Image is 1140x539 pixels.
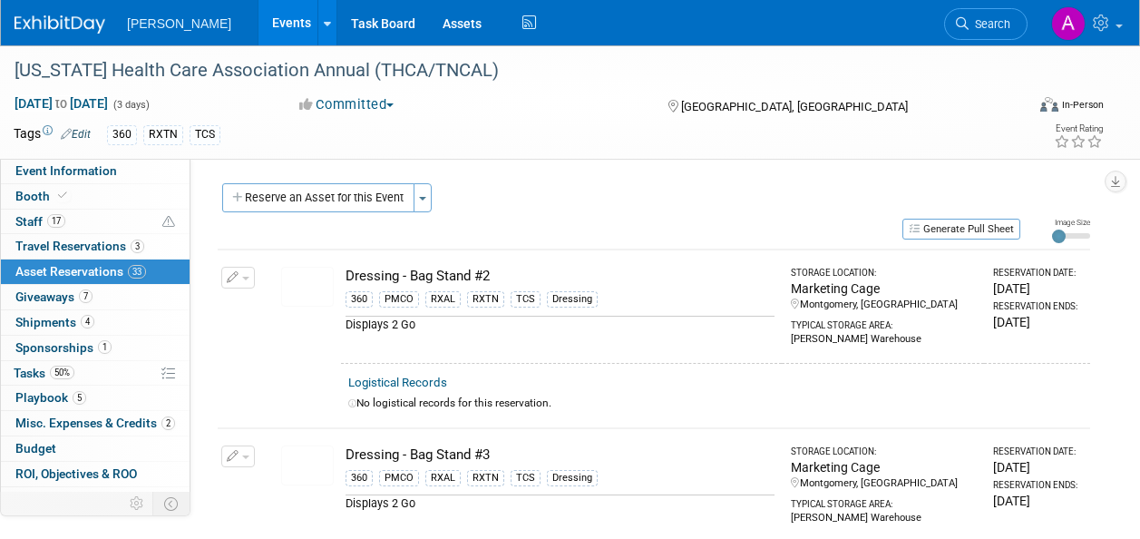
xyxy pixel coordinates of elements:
[58,191,67,201] i: Booth reservation complete
[1040,97,1058,112] img: Format-Inperson.png
[346,316,775,333] div: Displays 2 Go
[511,291,541,308] div: TCS
[222,183,414,212] button: Reserve an Asset for this Event
[1,436,190,461] a: Budget
[511,470,541,486] div: TCS
[8,54,1010,87] div: [US_STATE] Health Care Association Annual (THCA/TNCAL)
[15,315,94,329] span: Shipments
[50,366,74,379] span: 50%
[15,214,65,229] span: Staff
[791,511,977,525] div: [PERSON_NAME] Warehouse
[15,441,56,456] span: Budget
[346,267,775,286] div: Dressing - Bag Stand #2
[93,492,111,505] span: 12
[467,291,504,308] div: RXTN
[1,234,190,259] a: Travel Reservations3
[79,289,93,303] span: 7
[15,416,175,430] span: Misc. Expenses & Credits
[467,470,504,486] div: RXTN
[547,291,598,308] div: Dressing
[346,495,775,512] div: Displays 2 Go
[379,291,419,308] div: PMCO
[15,390,86,405] span: Playbook
[944,8,1028,40] a: Search
[425,291,461,308] div: RXAL
[1,336,190,360] a: Sponsorships1
[127,16,231,31] span: [PERSON_NAME]
[1,462,190,486] a: ROI, Objectives & ROO
[348,376,447,389] a: Logistical Records
[1054,124,1103,133] div: Event Rating
[379,470,419,486] div: PMCO
[1,487,190,512] a: Attachments12
[122,492,153,515] td: Personalize Event Tab Strip
[348,396,1083,411] div: No logistical records for this reservation.
[190,125,220,144] div: TCS
[1,411,190,436] a: Misc. Expenses & Credits2
[681,100,908,113] span: [GEOGRAPHIC_DATA], [GEOGRAPHIC_DATA]
[281,446,334,485] img: View Images
[131,240,144,253] span: 3
[346,291,373,308] div: 360
[791,312,977,332] div: Typical Storage Area:
[346,446,775,465] div: Dressing - Bag Stand #3
[791,279,977,298] div: Marketing Cage
[53,96,70,111] span: to
[1051,6,1086,41] img: Amber Vincent
[993,300,1083,313] div: Reservation Ends:
[791,491,977,511] div: Typical Storage Area:
[61,128,91,141] a: Edit
[791,476,977,491] div: Montgomery, [GEOGRAPHIC_DATA]
[107,125,137,144] div: 360
[1052,217,1090,228] div: Image Size
[1,310,190,335] a: Shipments4
[15,239,144,253] span: Travel Reservations
[945,94,1104,122] div: Event Format
[791,446,977,458] div: Storage Location:
[143,125,183,144] div: RXTN
[1,210,190,234] a: Staff17
[1,159,190,183] a: Event Information
[993,267,1083,279] div: Reservation Date:
[15,189,71,203] span: Booth
[98,340,112,354] span: 1
[73,391,86,405] span: 5
[162,214,175,230] span: Potential Scheduling Conflict -- at least one attendee is tagged in another overlapping event.
[15,264,146,279] span: Asset Reservations
[47,214,65,228] span: 17
[1,184,190,209] a: Booth
[15,15,105,34] img: ExhibitDay
[1,361,190,386] a: Tasks50%
[81,315,94,328] span: 4
[153,492,190,515] td: Toggle Event Tabs
[791,458,977,476] div: Marketing Cage
[791,332,977,347] div: [PERSON_NAME] Warehouse
[1061,98,1104,112] div: In-Person
[993,313,1083,331] div: [DATE]
[14,366,74,380] span: Tasks
[993,492,1083,510] div: [DATE]
[128,265,146,279] span: 33
[1,285,190,309] a: Giveaways7
[112,99,150,111] span: (3 days)
[293,95,401,114] button: Committed
[14,95,109,112] span: [DATE] [DATE]
[15,340,112,355] span: Sponsorships
[15,492,111,506] span: Attachments
[993,279,1083,298] div: [DATE]
[346,470,373,486] div: 360
[15,289,93,304] span: Giveaways
[993,458,1083,476] div: [DATE]
[547,470,598,486] div: Dressing
[15,163,117,178] span: Event Information
[993,446,1083,458] div: Reservation Date:
[791,298,977,312] div: Montgomery, [GEOGRAPHIC_DATA]
[1,386,190,410] a: Playbook5
[161,416,175,430] span: 2
[1,260,190,284] a: Asset Reservations33
[14,124,91,145] td: Tags
[969,17,1010,31] span: Search
[15,466,137,481] span: ROI, Objectives & ROO
[902,219,1020,240] button: Generate Pull Sheet
[425,470,461,486] div: RXAL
